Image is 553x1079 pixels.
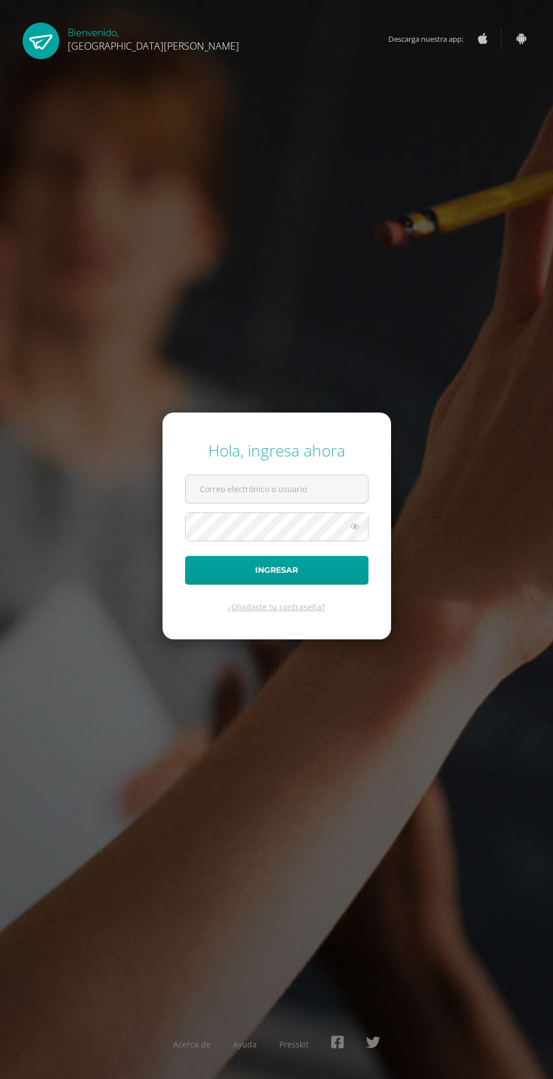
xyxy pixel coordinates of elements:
[388,28,475,50] span: Descarga nuestra app:
[185,440,368,461] div: Hola, ingresa ahora
[173,1039,210,1050] a: Acerca de
[228,602,325,612] a: ¿Olvidaste tu contraseña?
[185,556,368,585] button: Ingresar
[279,1039,309,1050] a: Presskit
[68,39,239,52] span: [GEOGRAPHIC_DATA][PERSON_NAME]
[233,1039,257,1050] a: Ayuda
[186,475,368,503] input: Correo electrónico o usuario
[68,23,239,52] div: Bienvenido,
